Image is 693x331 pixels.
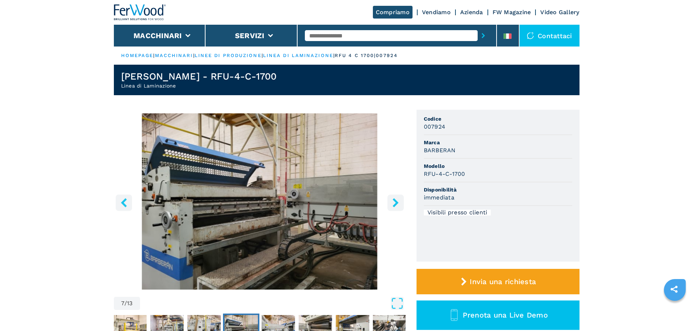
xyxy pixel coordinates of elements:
[417,300,580,330] button: Prenota una Live Demo
[424,139,572,146] span: Marca
[424,122,446,131] h3: 007924
[665,280,683,298] a: sharethis
[116,194,132,211] button: left-button
[460,9,483,16] a: Azienda
[424,193,454,202] h3: immediata
[422,9,451,16] a: Vendiamo
[335,52,376,59] p: rfu 4 c 1700 |
[527,32,534,39] img: Contattaci
[424,115,572,122] span: Codice
[424,146,456,154] h3: BARBERAN
[493,9,531,16] a: FW Magazine
[478,27,489,44] button: submit-button
[463,311,548,319] span: Prenota una Live Demo
[662,298,688,326] iframe: Chat
[124,300,127,306] span: /
[540,9,579,16] a: Video Gallery
[333,53,335,58] span: |
[127,300,133,306] span: 13
[153,53,155,58] span: |
[424,170,465,178] h3: RFU-4-C-1700
[155,53,193,58] a: macchinari
[424,210,491,215] div: Visibili presso clienti
[376,52,398,59] p: 007924
[114,113,406,290] img: Linea di Laminazione BARBERAN RFU-4-C-1700
[121,82,277,89] h2: Linea di Laminazione
[142,297,404,310] button: Open Fullscreen
[519,25,580,47] div: Contattaci
[373,6,413,19] a: Compriamo
[193,53,195,58] span: |
[424,186,572,193] span: Disponibilità
[114,4,166,20] img: Ferwood
[262,53,263,58] span: |
[114,113,406,290] div: Go to Slide 7
[195,53,262,58] a: linee di produzione
[134,31,182,40] button: Macchinari
[121,70,277,82] h1: [PERSON_NAME] - RFU-4-C-1700
[417,269,580,294] button: Invia una richiesta
[235,31,264,40] button: Servizi
[470,277,536,286] span: Invia una richiesta
[121,53,154,58] a: HOMEPAGE
[387,194,404,211] button: right-button
[424,162,572,170] span: Modello
[263,53,333,58] a: linea di laminazione
[121,300,124,306] span: 7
